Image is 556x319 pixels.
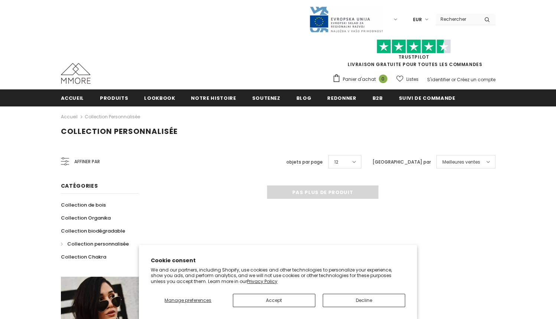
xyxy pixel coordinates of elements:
[247,278,277,285] a: Privacy Policy
[252,95,280,102] span: soutenez
[373,158,431,166] label: [GEOGRAPHIC_DATA] par
[332,43,495,68] span: LIVRAISON GRATUITE POUR TOUTES LES COMMANDES
[61,112,78,121] a: Accueil
[151,267,405,285] p: We and our partners, including Shopify, use cookies and other technologies to personalize your ex...
[406,76,419,83] span: Listes
[61,201,106,208] span: Collection de bois
[100,95,128,102] span: Produits
[327,89,356,106] a: Redonner
[373,89,383,106] a: B2B
[61,253,106,260] span: Collection Chakra
[296,95,312,102] span: Blog
[61,182,98,190] span: Catégories
[100,89,128,106] a: Produits
[165,297,211,303] span: Manage preferences
[144,95,175,102] span: Lookbook
[377,39,451,54] img: Faites confiance aux étoiles pilotes
[396,73,419,86] a: Listes
[61,198,106,211] a: Collection de bois
[61,224,125,237] a: Collection biodégradable
[334,158,338,166] span: 12
[74,158,100,166] span: Affiner par
[309,16,383,22] a: Javni Razpis
[399,95,455,102] span: Suivi de commande
[399,89,455,106] a: Suivi de commande
[151,257,405,264] h2: Cookie consent
[61,250,106,263] a: Collection Chakra
[457,76,495,83] a: Créez un compte
[252,89,280,106] a: soutenez
[413,16,422,23] span: EUR
[309,6,383,33] img: Javni Razpis
[61,237,129,250] a: Collection personnalisée
[61,95,84,102] span: Accueil
[286,158,323,166] label: objets par page
[61,211,111,224] a: Collection Organika
[332,74,391,85] a: Panier d'achat 0
[61,126,178,137] span: Collection personnalisée
[85,114,140,120] a: Collection personnalisée
[373,95,383,102] span: B2B
[191,89,236,106] a: Notre histoire
[61,227,125,234] span: Collection biodégradable
[67,240,129,247] span: Collection personnalisée
[399,54,429,60] a: TrustPilot
[144,89,175,106] a: Lookbook
[296,89,312,106] a: Blog
[61,63,91,84] img: Cas MMORE
[61,89,84,106] a: Accueil
[191,95,236,102] span: Notre histoire
[451,76,456,83] span: or
[442,158,480,166] span: Meilleures ventes
[379,75,387,83] span: 0
[323,294,405,307] button: Decline
[233,294,315,307] button: Accept
[151,294,225,307] button: Manage preferences
[343,76,376,83] span: Panier d'achat
[61,214,111,221] span: Collection Organika
[436,14,479,24] input: Search Site
[427,76,450,83] a: S'identifier
[327,95,356,102] span: Redonner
